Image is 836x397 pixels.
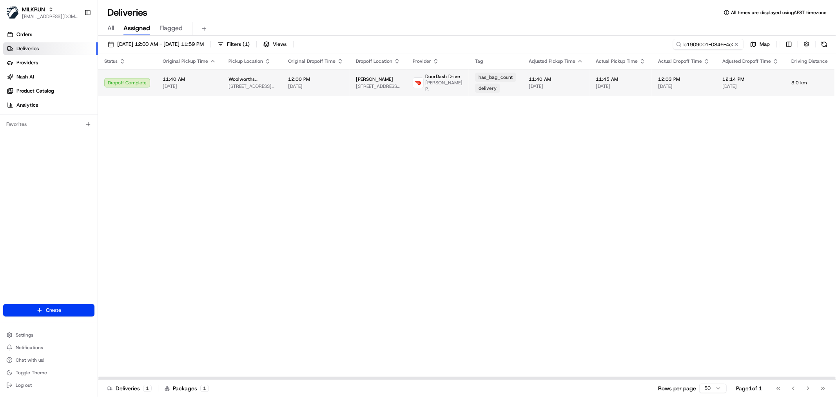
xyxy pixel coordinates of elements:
span: Original Dropoff Time [288,58,335,64]
button: Log out [3,380,94,391]
span: Toggle Theme [16,370,47,376]
span: Original Pickup Time [163,58,208,64]
a: Product Catalog [3,85,98,97]
a: Deliveries [3,42,98,55]
span: Providers [16,59,38,66]
span: 12:14 PM [722,76,779,82]
span: [DATE] [596,83,646,89]
button: Create [3,304,94,317]
div: Favorites [3,118,94,131]
span: Views [273,41,287,48]
span: delivery [479,85,497,91]
img: MILKRUN [6,6,19,19]
div: Deliveries [107,384,152,392]
button: Views [260,39,290,50]
a: Providers [3,56,98,69]
span: Map [760,41,770,48]
input: Type to search [673,39,744,50]
span: 12:03 PM [658,76,710,82]
button: Toggle Theme [3,367,94,378]
span: Filters [227,41,250,48]
h1: Deliveries [107,6,147,19]
span: 3.0 km [791,80,828,86]
span: Pickup Location [228,58,263,64]
span: 11:40 AM [163,76,216,82]
span: Driving Distance [791,58,828,64]
span: 11:45 AM [596,76,646,82]
div: Page 1 of 1 [736,384,762,392]
span: [DATE] [658,83,710,89]
span: Analytics [16,102,38,109]
button: Refresh [819,39,830,50]
span: Adjusted Dropoff Time [722,58,771,64]
span: All times are displayed using AEST timezone [731,9,827,16]
span: [DATE] [722,83,779,89]
a: Analytics [3,99,98,111]
span: 11:40 AM [529,76,583,82]
span: Orders [16,31,32,38]
span: All [107,24,114,33]
span: has_bag_count [479,74,513,80]
span: Actual Dropoff Time [658,58,702,64]
span: [PERSON_NAME] [356,76,393,82]
span: Status [104,58,118,64]
span: [DATE] 12:00 AM - [DATE] 11:59 PM [117,41,204,48]
span: Adjusted Pickup Time [529,58,575,64]
span: Create [46,307,61,314]
button: Chat with us! [3,355,94,366]
div: Packages [165,384,209,392]
span: Tag [475,58,483,64]
span: Dropoff Location [356,58,392,64]
span: [DATE] [529,83,583,89]
button: [EMAIL_ADDRESS][DOMAIN_NAME] [22,13,78,20]
span: Woolworths Supermarket AU - [GEOGRAPHIC_DATA] [228,76,276,82]
span: Settings [16,332,33,338]
span: [DATE] [163,83,216,89]
span: Log out [16,382,32,388]
span: Assigned [123,24,150,33]
a: Orders [3,28,98,41]
p: Rows per page [658,384,696,392]
span: Provider [413,58,431,64]
span: DoorDash Drive [425,73,460,80]
span: Deliveries [16,45,39,52]
button: [DATE] 12:00 AM - [DATE] 11:59 PM [104,39,207,50]
span: [PERSON_NAME] P. [425,80,462,92]
span: Product Catalog [16,87,54,95]
span: Chat with us! [16,357,44,363]
span: Flagged [160,24,183,33]
span: 12:00 PM [288,76,343,82]
span: [STREET_ADDRESS][PERSON_NAME][PERSON_NAME] [356,83,400,89]
button: Settings [3,330,94,341]
span: ( 1 ) [243,41,250,48]
button: MILKRUN [22,5,45,13]
a: Nash AI [3,71,98,83]
button: Notifications [3,342,94,353]
span: [STREET_ADDRESS][PERSON_NAME] [228,83,276,89]
span: Notifications [16,344,43,351]
button: MILKRUNMILKRUN[EMAIL_ADDRESS][DOMAIN_NAME] [3,3,81,22]
button: Map [747,39,773,50]
img: doordash_logo_v2.png [413,78,423,88]
span: Nash AI [16,73,34,80]
span: [DATE] [288,83,343,89]
div: 1 [200,385,209,392]
span: Actual Pickup Time [596,58,638,64]
div: 1 [143,385,152,392]
button: Filters(1) [214,39,253,50]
